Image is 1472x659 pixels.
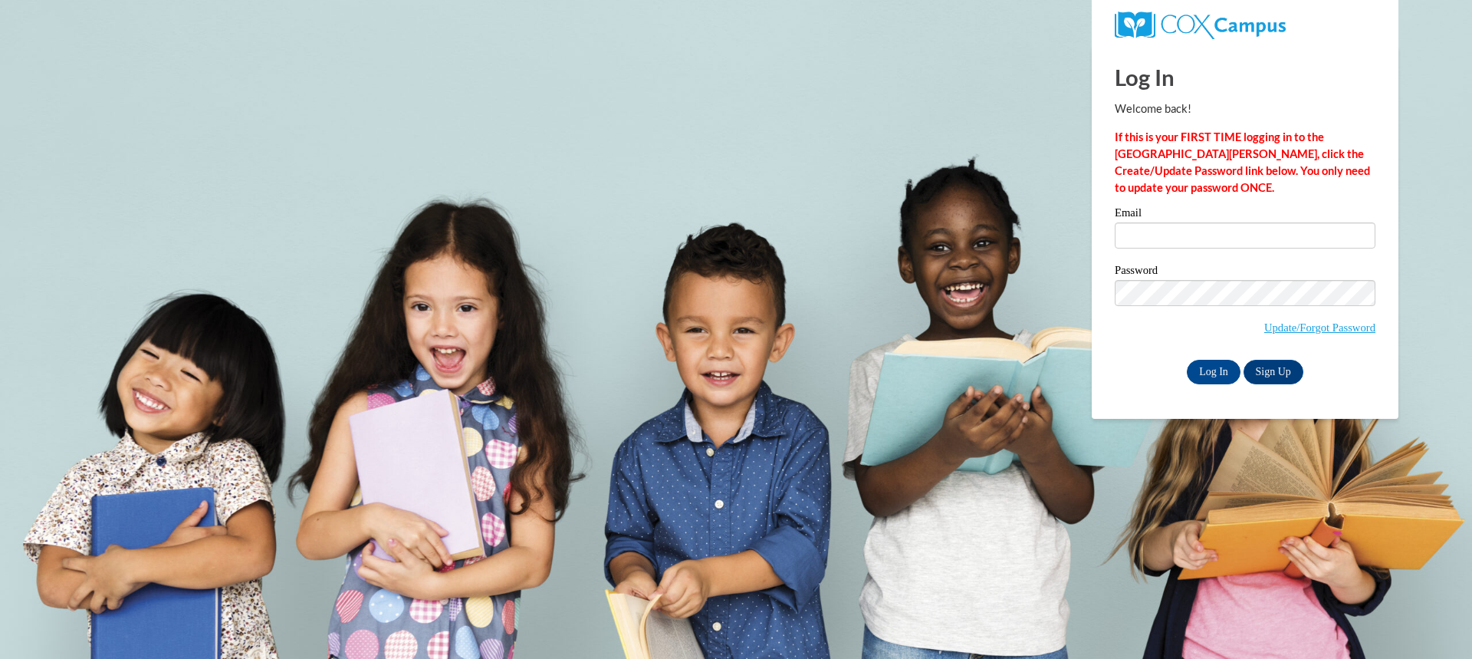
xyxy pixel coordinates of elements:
p: Welcome back! [1115,100,1375,117]
img: COX Campus [1115,12,1286,39]
strong: If this is your FIRST TIME logging in to the [GEOGRAPHIC_DATA][PERSON_NAME], click the Create/Upd... [1115,130,1370,194]
a: Update/Forgot Password [1264,321,1375,334]
a: COX Campus [1115,18,1286,31]
input: Log In [1187,360,1240,384]
h1: Log In [1115,61,1375,93]
label: Email [1115,207,1375,222]
label: Password [1115,265,1375,280]
a: Sign Up [1244,360,1303,384]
